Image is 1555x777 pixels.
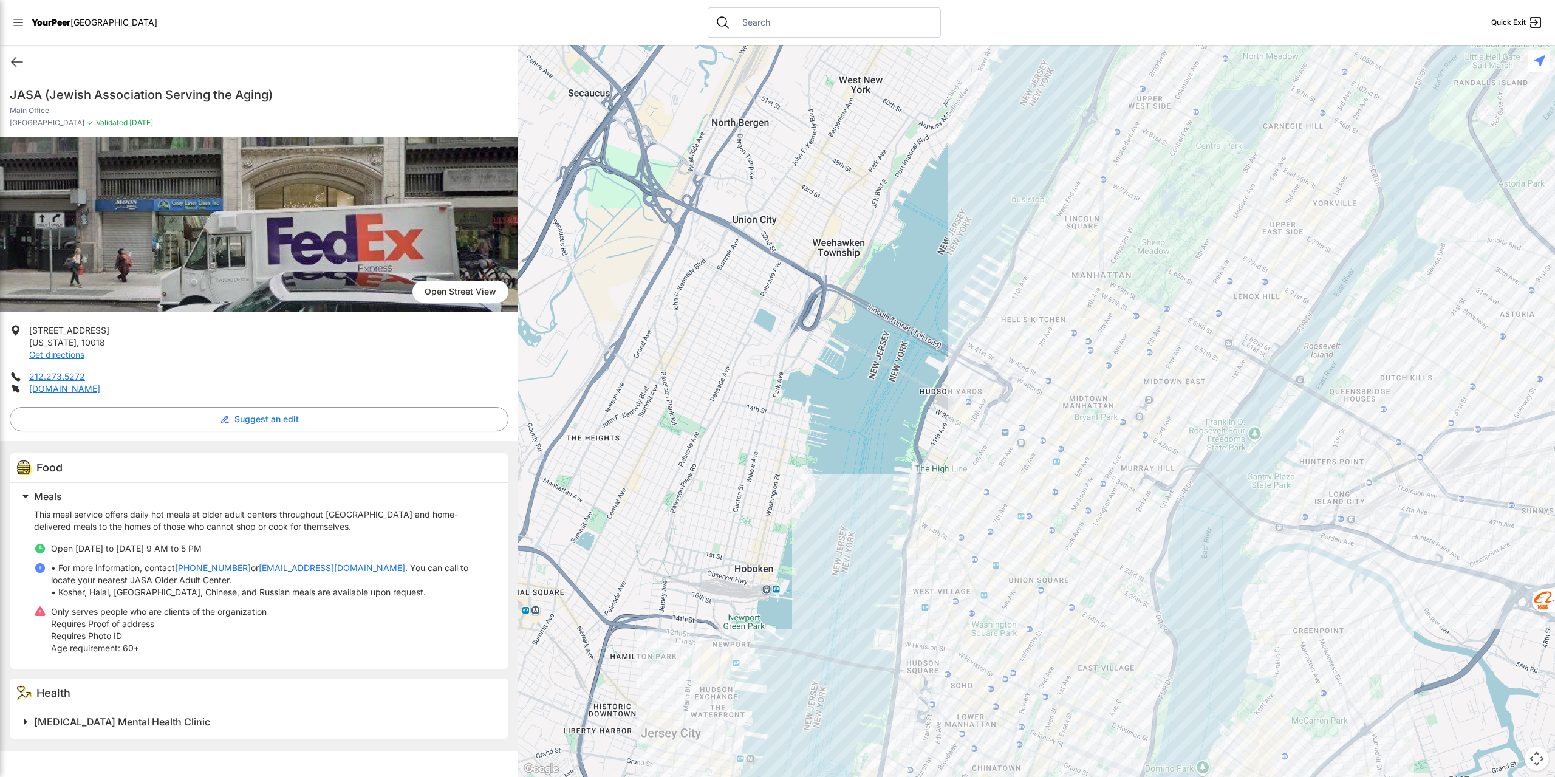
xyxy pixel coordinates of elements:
[10,86,508,103] h1: JASA (Jewish Association Serving the Aging)
[1491,15,1543,30] a: Quick Exit
[234,413,299,425] span: Suggest an edit
[1491,18,1526,27] span: Quick Exit
[29,325,109,335] span: [STREET_ADDRESS]
[518,45,1555,777] div: Metro Baptist Church
[70,17,157,27] span: [GEOGRAPHIC_DATA]
[259,562,405,574] a: [EMAIL_ADDRESS][DOMAIN_NAME]
[81,337,105,347] span: 10018
[29,371,85,382] a: 212.273.5272
[51,543,202,553] span: Open [DATE] to [DATE] 9 AM to 5 PM
[34,716,210,728] span: [MEDICAL_DATA] Mental Health Clinic
[175,562,251,574] a: [PHONE_NUMBER]
[77,337,79,347] span: ,
[51,562,494,598] p: • For more information, contact or . You can call to locate your nearest JASA Older Adult Center....
[51,643,120,653] span: Age requirement:
[521,761,561,777] img: Google
[521,761,561,777] a: Open this area in Google Maps (opens a new window)
[1525,747,1549,771] button: Map camera controls
[87,118,94,128] span: ✓
[51,642,267,654] p: 60+
[10,118,84,128] span: [GEOGRAPHIC_DATA]
[51,618,267,630] p: Requires Proof of address
[32,17,70,27] span: YourPeer
[735,16,933,29] input: Search
[34,490,62,502] span: Meals
[29,349,84,360] a: Get directions
[10,407,508,431] button: Suggest an edit
[32,19,157,26] a: YourPeer[GEOGRAPHIC_DATA]
[10,106,508,115] p: Main Office
[412,281,508,303] a: Open Street View
[51,630,267,642] p: Requires Photo ID
[36,461,63,474] span: Food
[128,118,153,127] span: [DATE]
[96,118,128,127] span: Validated
[51,606,267,617] span: Only serves people who are clients of the organization
[36,686,70,699] span: Health
[29,383,100,394] a: [DOMAIN_NAME]
[34,508,494,533] p: This meal service offers daily hot meals at older adult centers throughout [GEOGRAPHIC_DATA] and ...
[29,337,77,347] span: [US_STATE]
